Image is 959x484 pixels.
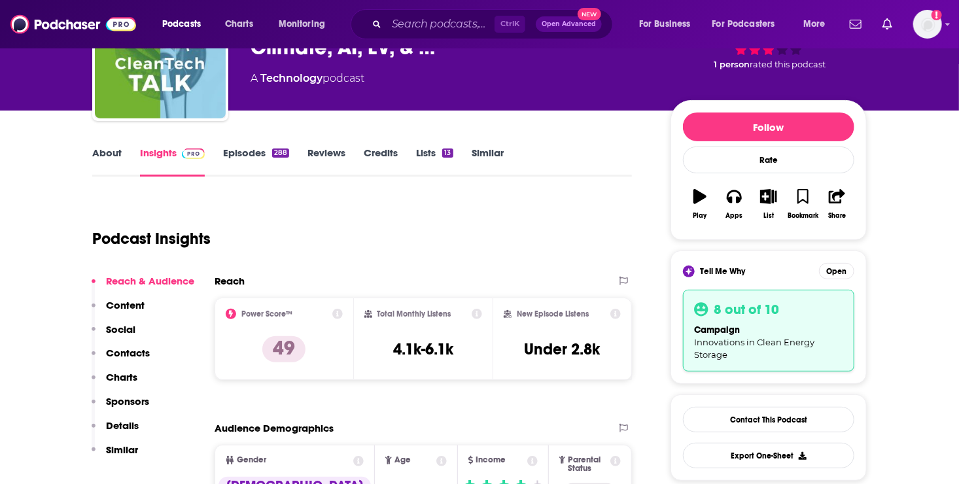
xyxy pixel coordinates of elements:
[215,275,245,287] h2: Reach
[794,14,842,35] button: open menu
[106,275,194,287] p: Reach & Audience
[215,422,334,434] h2: Audience Demographics
[683,112,854,141] button: Follow
[712,15,775,33] span: For Podcasters
[578,8,601,20] span: New
[279,15,325,33] span: Monitoring
[700,266,745,277] span: Tell Me Why
[10,12,136,37] img: Podchaser - Follow, Share and Rate Podcasts
[913,10,942,39] button: Show profile menu
[377,309,451,319] h2: Total Monthly Listens
[394,456,411,464] span: Age
[106,443,138,456] p: Similar
[393,339,453,359] h3: 4.1k-6.1k
[92,371,137,395] button: Charts
[517,309,589,319] h2: New Episode Listens
[726,212,743,220] div: Apps
[92,229,211,249] h1: Podcast Insights
[307,147,345,177] a: Reviews
[913,10,942,39] span: Logged in as roneledotsonRAD
[272,148,289,158] div: 288
[92,347,150,371] button: Contacts
[92,443,138,468] button: Similar
[820,181,854,228] button: Share
[476,456,506,464] span: Income
[525,339,601,359] h3: Under 2.8k
[819,263,854,279] button: Open
[714,301,779,318] h3: 8 out of 10
[717,181,751,228] button: Apps
[92,323,135,347] button: Social
[363,9,625,39] div: Search podcasts, credits, & more...
[752,181,786,228] button: List
[750,60,826,69] span: rated this podcast
[803,15,826,33] span: More
[685,268,693,275] img: tell me why sparkle
[237,456,266,464] span: Gender
[225,15,253,33] span: Charts
[763,212,774,220] div: List
[106,419,139,432] p: Details
[828,212,846,220] div: Share
[364,147,398,177] a: Credits
[217,14,261,35] a: Charts
[106,371,137,383] p: Charts
[683,407,854,432] a: Contact This Podcast
[92,419,139,443] button: Details
[495,16,525,33] span: Ctrl K
[106,323,135,336] p: Social
[92,147,122,177] a: About
[639,15,691,33] span: For Business
[683,443,854,468] button: Export One-Sheet
[694,337,814,360] span: Innovations in Clean Energy Storage
[704,14,794,35] button: open menu
[251,71,364,86] div: A podcast
[568,456,608,473] span: Parental Status
[542,21,596,27] span: Open Advanced
[140,147,205,177] a: InsightsPodchaser Pro
[694,324,740,336] span: campaign
[262,336,305,362] p: 49
[260,72,323,84] a: Technology
[913,10,942,39] img: User Profile
[788,212,818,220] div: Bookmark
[442,148,453,158] div: 13
[153,14,218,35] button: open menu
[92,275,194,299] button: Reach & Audience
[92,299,145,323] button: Content
[683,181,717,228] button: Play
[162,15,201,33] span: Podcasts
[536,16,602,32] button: Open AdvancedNew
[106,347,150,359] p: Contacts
[845,13,867,35] a: Show notifications dropdown
[472,147,504,177] a: Similar
[630,14,707,35] button: open menu
[106,299,145,311] p: Content
[932,10,942,20] svg: Add a profile image
[387,14,495,35] input: Search podcasts, credits, & more...
[416,147,453,177] a: Lists13
[182,148,205,159] img: Podchaser Pro
[106,395,149,407] p: Sponsors
[786,181,820,228] button: Bookmark
[693,212,707,220] div: Play
[241,309,292,319] h2: Power Score™
[92,395,149,419] button: Sponsors
[270,14,342,35] button: open menu
[683,147,854,173] div: Rate
[877,13,898,35] a: Show notifications dropdown
[714,60,750,69] span: 1 person
[223,147,289,177] a: Episodes288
